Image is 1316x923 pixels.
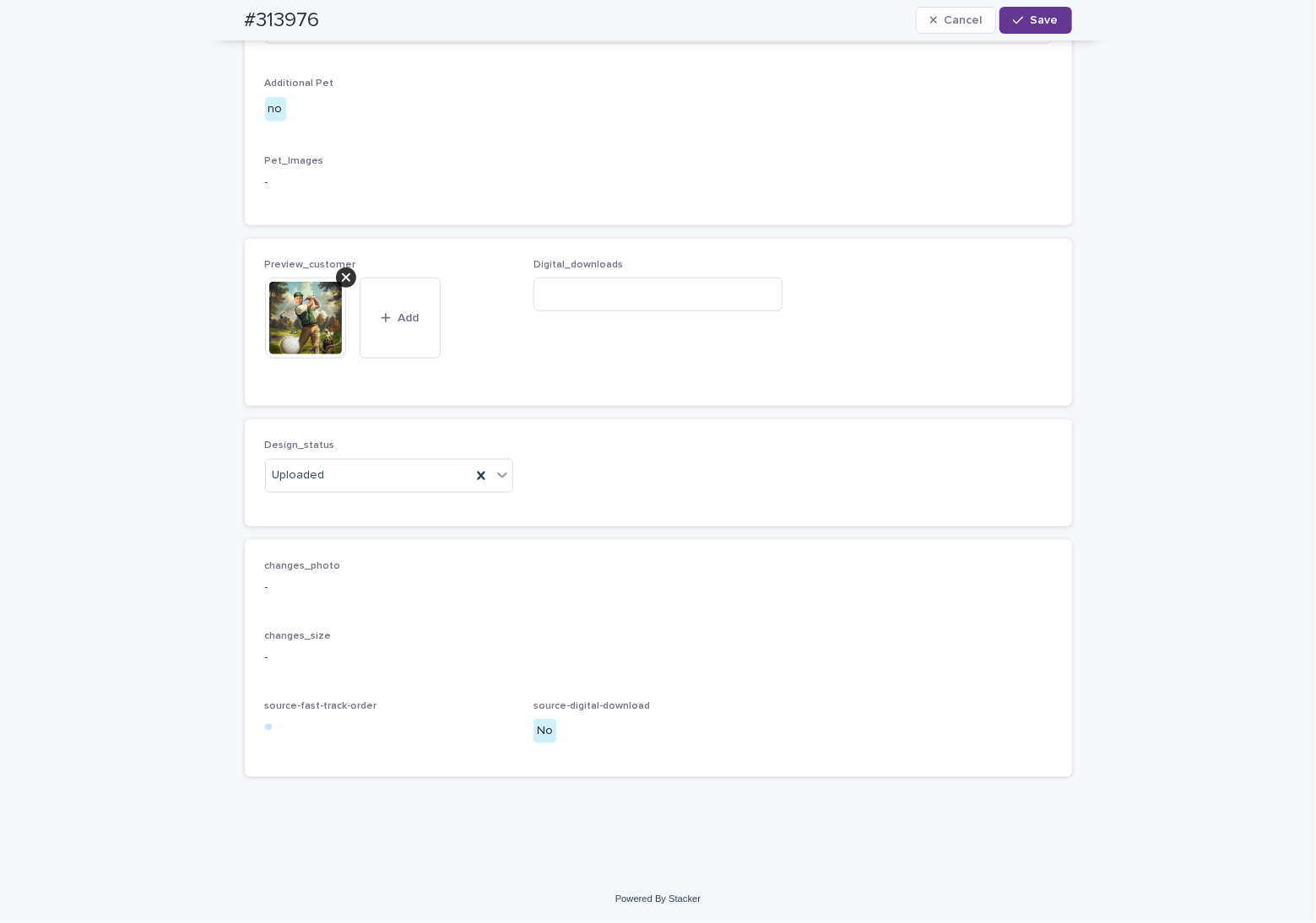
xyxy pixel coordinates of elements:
[265,579,1052,596] p: -
[944,14,982,26] span: Cancel
[265,78,334,89] span: Additional Pet
[398,312,419,324] span: Add
[533,701,650,711] span: source-digital-download
[245,8,320,33] h2: #313976
[916,7,997,34] button: Cancel
[999,7,1071,34] button: Save
[1031,14,1059,26] span: Save
[265,701,377,711] span: source-fast-track-order
[265,440,335,451] span: Design_status
[533,260,623,270] span: Digital_downloads
[265,174,1052,192] p: -
[265,631,332,641] span: changes_size
[265,649,1052,667] p: -
[273,467,325,484] span: Uploaded
[265,156,324,166] span: Pet_Images
[265,260,356,270] span: Preview_customer
[265,97,286,121] div: no
[265,561,341,571] span: changes_photo
[615,893,701,904] a: Powered By Stacker
[360,278,441,359] button: Add
[533,719,556,743] div: No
